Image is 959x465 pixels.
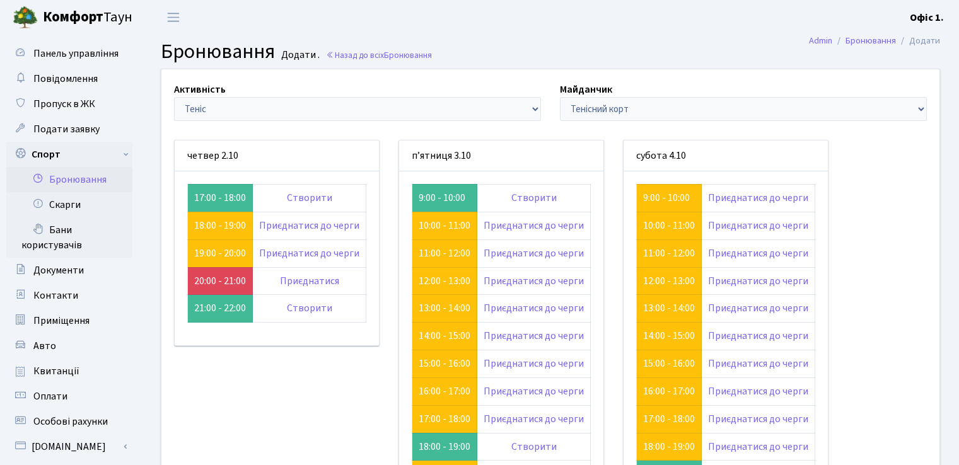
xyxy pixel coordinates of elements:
[790,28,959,54] nav: breadcrumb
[643,191,690,205] a: 9:00 - 10:00
[6,217,132,258] a: Бани користувачів
[6,142,132,167] a: Спорт
[33,314,90,328] span: Приміщення
[188,295,253,323] td: 21:00 - 22:00
[419,357,470,370] a: 15:00 - 16:00
[412,433,477,461] td: 18:00 - 19:00
[643,246,695,260] a: 11:00 - 12:00
[6,91,132,117] a: Пропуск в ЖК
[6,283,132,308] a: Контакти
[484,219,584,233] a: Приєднатися до черги
[484,274,584,288] a: Приєднатися до черги
[624,141,828,171] div: субота 4.10
[161,37,275,66] span: Бронювання
[280,274,339,288] a: Приєднатися
[910,10,944,25] a: Офіс 1.
[708,357,808,370] a: Приєднатися до черги
[33,289,78,302] span: Контакти
[419,412,470,426] a: 17:00 - 18:00
[6,66,132,91] a: Повідомлення
[6,41,132,66] a: Панель управління
[326,49,432,61] a: Назад до всіхБронювання
[259,219,359,233] a: Приєднатися до черги
[43,7,103,27] b: Комфорт
[6,167,132,192] a: Бронювання
[33,263,84,277] span: Документи
[287,191,332,205] a: Створити
[419,301,470,315] a: 13:00 - 14:00
[194,246,246,260] a: 19:00 - 20:00
[708,246,808,260] a: Приєднатися до черги
[484,329,584,343] a: Приєднатися до черги
[158,7,189,28] button: Переключити навігацію
[708,301,808,315] a: Приєднатися до черги
[419,219,470,233] a: 10:00 - 11:00
[33,72,98,86] span: Повідомлення
[6,258,132,283] a: Документи
[412,184,477,212] td: 9:00 - 10:00
[33,47,119,60] span: Панель управління
[896,34,940,48] li: Додати
[33,339,56,353] span: Авто
[846,34,896,47] a: Бронювання
[6,308,132,333] a: Приміщення
[484,412,584,426] a: Приєднатися до черги
[194,274,246,288] a: 20:00 - 21:00
[484,246,584,260] a: Приєднатися до черги
[6,434,132,459] a: [DOMAIN_NAME]
[419,246,470,260] a: 11:00 - 12:00
[643,219,695,233] a: 10:00 - 11:00
[6,384,132,409] a: Оплати
[643,274,695,288] a: 12:00 - 13:00
[419,274,470,288] a: 12:00 - 13:00
[43,7,132,28] span: Таун
[708,440,808,454] a: Приєднатися до черги
[33,415,108,428] span: Особові рахунки
[174,82,226,97] label: Активність
[643,440,695,454] a: 18:00 - 19:00
[13,5,38,30] img: logo.png
[511,191,557,205] a: Створити
[708,191,808,205] a: Приєднатися до черги
[643,412,695,426] a: 17:00 - 18:00
[484,384,584,398] a: Приєднатися до черги
[708,329,808,343] a: Приєднатися до черги
[287,301,332,315] a: Створити
[708,384,808,398] a: Приєднатися до черги
[33,122,100,136] span: Подати заявку
[484,357,584,370] a: Приєднатися до черги
[6,192,132,217] a: Скарги
[259,246,359,260] a: Приєднатися до черги
[708,274,808,288] a: Приєднатися до черги
[6,333,132,359] a: Авто
[910,11,944,25] b: Офіс 1.
[484,301,584,315] a: Приєднатися до черги
[708,219,808,233] a: Приєднатися до черги
[419,384,470,398] a: 16:00 - 17:00
[809,34,832,47] a: Admin
[175,141,379,171] div: четвер 2.10
[708,412,808,426] a: Приєднатися до черги
[279,49,320,61] small: Додати .
[33,389,67,403] span: Оплати
[643,329,695,343] a: 14:00 - 15:00
[399,141,603,171] div: п’ятниця 3.10
[33,364,79,378] span: Квитанції
[33,97,95,111] span: Пропуск в ЖК
[643,357,695,370] a: 15:00 - 16:00
[194,219,246,233] a: 18:00 - 19:00
[643,384,695,398] a: 16:00 - 17:00
[511,440,557,454] a: Створити
[643,301,695,315] a: 13:00 - 14:00
[188,184,253,212] td: 17:00 - 18:00
[419,329,470,343] a: 14:00 - 15:00
[6,117,132,142] a: Подати заявку
[6,409,132,434] a: Особові рахунки
[384,49,432,61] span: Бронювання
[6,359,132,384] a: Квитанції
[560,82,612,97] label: Майданчик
